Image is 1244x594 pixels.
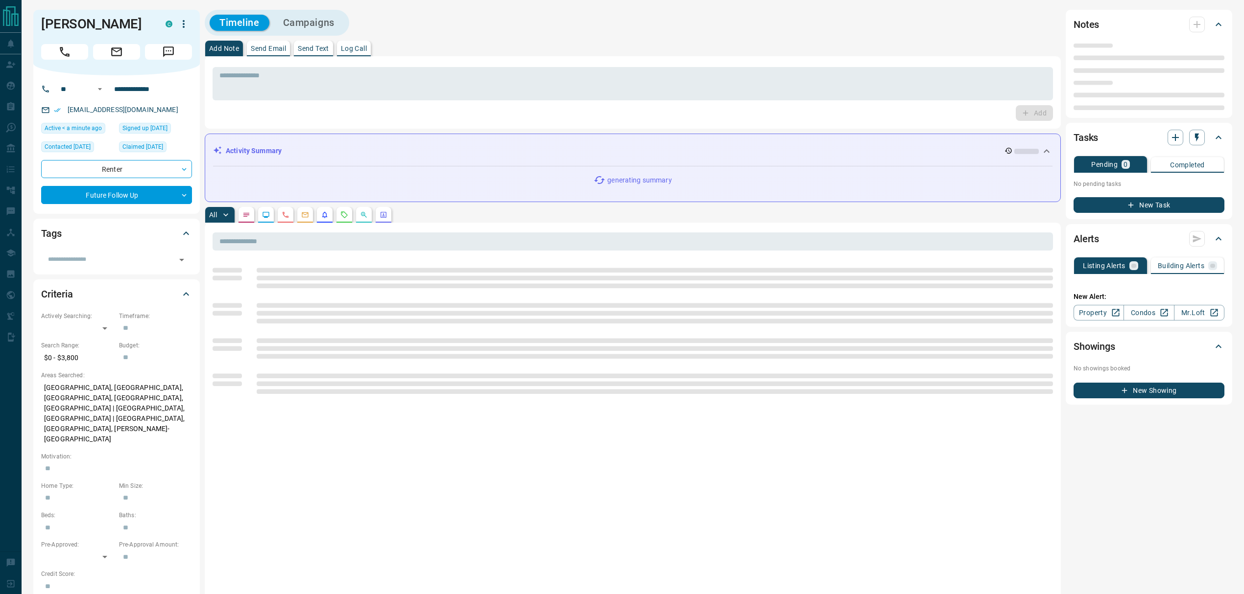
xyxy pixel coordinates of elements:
[1124,305,1174,320] a: Condos
[119,341,192,350] p: Budget:
[1158,262,1204,269] p: Building Alerts
[41,481,114,490] p: Home Type:
[298,45,329,52] p: Send Text
[1074,231,1099,247] h2: Alerts
[213,142,1053,160] div: Activity Summary
[273,15,344,31] button: Campaigns
[209,211,217,218] p: All
[210,15,269,31] button: Timeline
[41,312,114,320] p: Actively Searching:
[119,481,192,490] p: Min Size:
[1074,227,1224,251] div: Alerts
[340,211,348,219] svg: Requests
[1074,177,1224,191] p: No pending tasks
[301,211,309,219] svg: Emails
[145,44,192,60] span: Message
[1074,335,1224,358] div: Showings
[41,44,88,60] span: Call
[1091,161,1118,168] p: Pending
[41,511,114,520] p: Beds:
[41,141,114,155] div: Fri May 16 2025
[1170,161,1205,168] p: Completed
[119,123,192,137] div: Sun Feb 16 2025
[41,350,114,366] p: $0 - $3,800
[41,371,192,380] p: Areas Searched:
[360,211,368,219] svg: Opportunities
[41,282,192,306] div: Criteria
[41,222,192,245] div: Tags
[262,211,270,219] svg: Lead Browsing Activity
[1074,130,1098,145] h2: Tasks
[175,253,189,267] button: Open
[1083,262,1125,269] p: Listing Alerts
[1074,383,1224,398] button: New Showing
[119,511,192,520] p: Baths:
[341,45,367,52] p: Log Call
[94,83,106,95] button: Open
[122,123,167,133] span: Signed up [DATE]
[282,211,289,219] svg: Calls
[41,160,192,178] div: Renter
[1074,17,1099,32] h2: Notes
[209,45,239,52] p: Add Note
[119,540,192,549] p: Pre-Approval Amount:
[41,286,73,302] h2: Criteria
[380,211,387,219] svg: Agent Actions
[251,45,286,52] p: Send Email
[68,106,178,114] a: [EMAIL_ADDRESS][DOMAIN_NAME]
[93,44,140,60] span: Email
[41,186,192,204] div: Future Follow Up
[41,341,114,350] p: Search Range:
[122,142,163,152] span: Claimed [DATE]
[1074,339,1115,354] h2: Showings
[41,452,192,461] p: Motivation:
[1174,305,1224,320] a: Mr.Loft
[1074,364,1224,373] p: No showings booked
[1124,161,1127,168] p: 0
[41,16,151,32] h1: [PERSON_NAME]
[41,570,192,578] p: Credit Score:
[1074,292,1224,302] p: New Alert:
[321,211,329,219] svg: Listing Alerts
[41,123,114,137] div: Tue Oct 14 2025
[166,21,172,27] div: condos.ca
[54,107,61,114] svg: Email Verified
[607,175,671,185] p: generating summary
[1074,13,1224,36] div: Notes
[119,312,192,320] p: Timeframe:
[41,226,61,241] h2: Tags
[45,123,102,133] span: Active < a minute ago
[45,142,91,152] span: Contacted [DATE]
[1074,197,1224,213] button: New Task
[1074,126,1224,149] div: Tasks
[226,146,282,156] p: Activity Summary
[41,540,114,549] p: Pre-Approved:
[1074,305,1124,320] a: Property
[242,211,250,219] svg: Notes
[41,380,192,447] p: [GEOGRAPHIC_DATA], [GEOGRAPHIC_DATA], [GEOGRAPHIC_DATA], [GEOGRAPHIC_DATA], [GEOGRAPHIC_DATA] | [...
[119,141,192,155] div: Sun Feb 16 2025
